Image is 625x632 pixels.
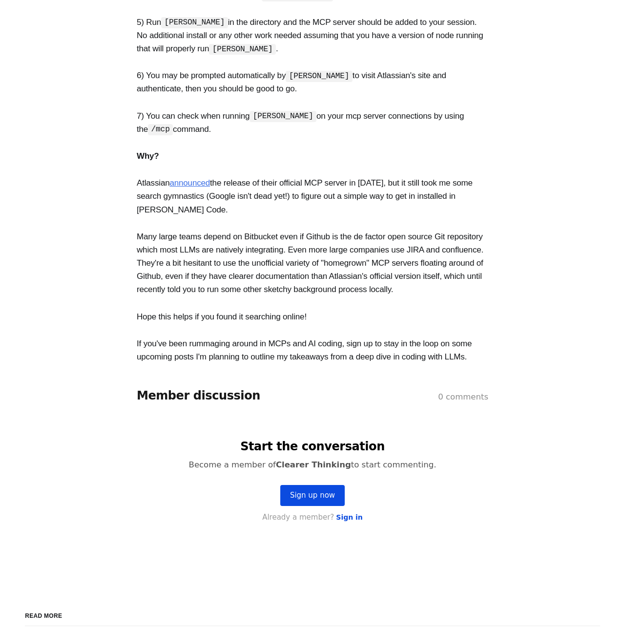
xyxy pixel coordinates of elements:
code: /mcp [148,124,173,135]
code: [PERSON_NAME] [209,44,276,55]
code: [PERSON_NAME] [286,71,353,82]
a: announced [169,178,210,188]
h2: Read more [25,612,600,626]
code: [PERSON_NAME] [250,111,316,122]
p: Many large teams depend on Bitbucket even if Github is the de factor open source Git repository w... [137,230,488,296]
iframe: comments-frame [137,387,488,554]
p: If you've been rummaging around in MCPs and AI coding, sign up to stay in the loop on some upcomi... [137,337,488,363]
strong: Why? [137,151,159,161]
p: 6) You may be prompted automatically by to visit Atlassian's site and authenticate, then you shou... [137,69,488,95]
p: Atlassian the release of their official MCP server in [DATE], but it still took me some search gy... [137,176,488,216]
p: 7) You can check when running on your mcp server connections by using the command. [137,109,488,136]
code: [PERSON_NAME] [161,17,228,28]
p: 5) Run in the directory and the MCP server should be added to your session. No additional install... [137,16,488,56]
p: Hope this helps if you found it searching online! [137,310,488,323]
